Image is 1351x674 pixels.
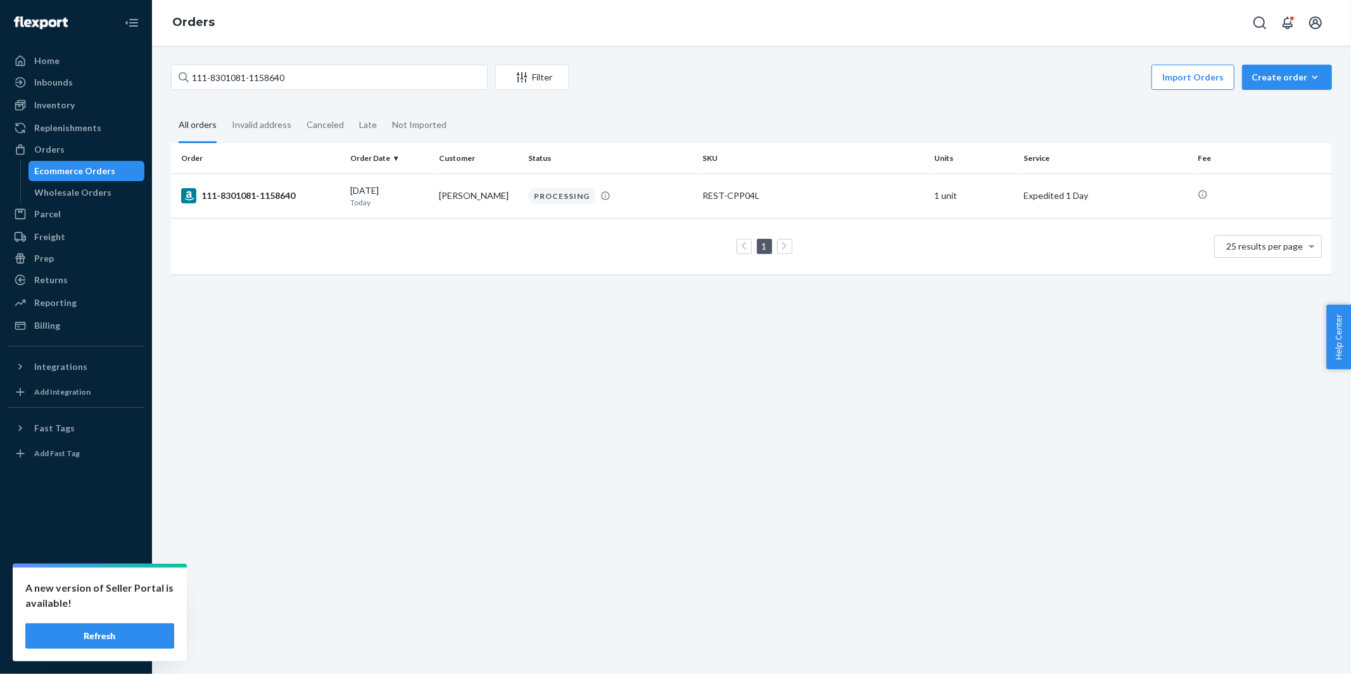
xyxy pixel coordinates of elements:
[1018,143,1193,174] th: Service
[1252,71,1322,84] div: Create order
[8,95,144,115] a: Inventory
[34,386,91,397] div: Add Integration
[34,54,60,67] div: Home
[8,204,144,224] a: Parcel
[8,418,144,438] button: Fast Tags
[34,319,60,332] div: Billing
[8,595,144,616] a: Talk to Support
[34,296,77,309] div: Reporting
[434,174,523,218] td: [PERSON_NAME]
[1227,241,1303,251] span: 25 results per page
[25,580,174,611] p: A new version of Seller Portal is available!
[1303,10,1328,35] button: Open account menu
[29,182,145,203] a: Wholesale Orders
[172,15,215,29] a: Orders
[392,108,447,141] div: Not Imported
[8,139,144,160] a: Orders
[496,71,568,84] div: Filter
[8,227,144,247] a: Freight
[8,639,144,659] button: Give Feedback
[359,108,377,141] div: Late
[8,574,144,594] a: Settings
[34,252,54,265] div: Prep
[34,231,65,243] div: Freight
[25,623,174,649] button: Refresh
[171,143,345,174] th: Order
[1151,65,1234,90] button: Import Orders
[34,99,75,111] div: Inventory
[35,165,116,177] div: Ecommerce Orders
[1193,143,1332,174] th: Fee
[759,241,770,251] a: Page 1 is your current page
[34,122,101,134] div: Replenishments
[8,118,144,138] a: Replenishments
[439,153,518,163] div: Customer
[1024,189,1188,202] p: Expedited 1 Day
[171,65,488,90] input: Search orders
[8,357,144,377] button: Integrations
[232,108,291,141] div: Invalid address
[307,108,344,141] div: Canceled
[34,208,61,220] div: Parcel
[8,248,144,269] a: Prep
[35,186,112,199] div: Wholesale Orders
[34,76,73,89] div: Inbounds
[34,422,75,435] div: Fast Tags
[930,174,1019,218] td: 1 unit
[702,189,925,202] div: REST-CPP04L
[350,184,429,208] div: [DATE]
[1247,10,1272,35] button: Open Search Box
[1326,305,1351,369] button: Help Center
[495,65,569,90] button: Filter
[350,197,429,208] p: Today
[528,188,595,205] div: PROCESSING
[34,143,65,156] div: Orders
[8,617,144,637] a: Help Center
[697,143,930,174] th: SKU
[14,16,68,29] img: Flexport logo
[34,448,80,459] div: Add Fast Tag
[523,143,697,174] th: Status
[8,315,144,336] a: Billing
[8,293,144,313] a: Reporting
[8,443,144,464] a: Add Fast Tag
[181,188,340,203] div: 111-8301081-1158640
[1275,10,1300,35] button: Open notifications
[930,143,1019,174] th: Units
[179,108,217,143] div: All orders
[8,382,144,402] a: Add Integration
[34,360,87,373] div: Integrations
[119,10,144,35] button: Close Navigation
[162,4,225,41] ol: breadcrumbs
[8,72,144,92] a: Inbounds
[29,161,145,181] a: Ecommerce Orders
[8,270,144,290] a: Returns
[8,51,144,71] a: Home
[34,274,68,286] div: Returns
[345,143,434,174] th: Order Date
[1242,65,1332,90] button: Create order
